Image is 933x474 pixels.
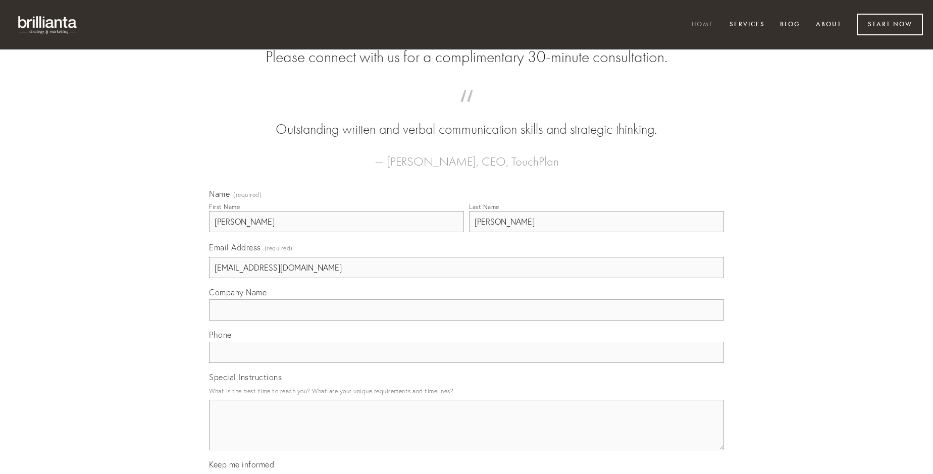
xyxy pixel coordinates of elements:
[469,203,499,210] div: Last Name
[809,17,848,33] a: About
[265,241,293,255] span: (required)
[857,14,923,35] a: Start Now
[209,459,274,469] span: Keep me informed
[209,372,282,382] span: Special Instructions
[209,189,230,199] span: Name
[233,192,262,198] span: (required)
[209,330,232,340] span: Phone
[723,17,771,33] a: Services
[209,47,724,67] h2: Please connect with us for a complimentary 30-minute consultation.
[685,17,720,33] a: Home
[10,10,86,39] img: brillianta - research, strategy, marketing
[209,384,724,398] p: What is the best time to reach you? What are your unique requirements and timelines?
[209,287,267,297] span: Company Name
[773,17,807,33] a: Blog
[225,139,708,172] figcaption: — [PERSON_NAME], CEO, TouchPlan
[225,100,708,139] blockquote: Outstanding written and verbal communication skills and strategic thinking.
[209,203,240,210] div: First Name
[209,242,261,252] span: Email Address
[225,100,708,120] span: “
